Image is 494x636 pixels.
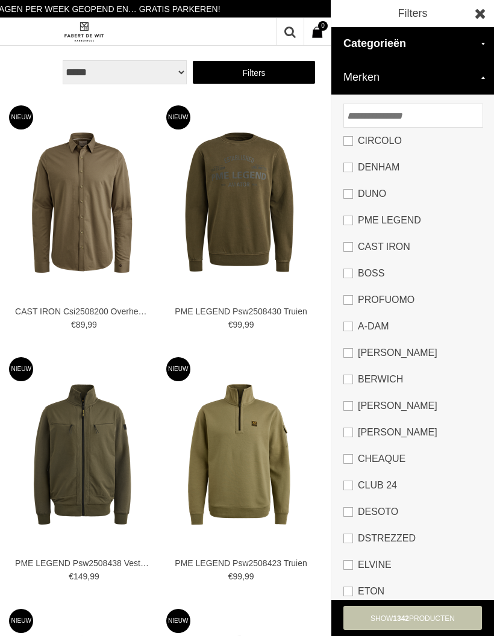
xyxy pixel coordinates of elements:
[343,393,482,419] a: [PERSON_NAME]
[343,446,482,472] a: Cheaque
[343,340,482,366] a: [PERSON_NAME]
[393,614,409,623] span: 1342
[343,207,482,234] a: PME LEGEND
[343,128,482,154] a: Circolo
[343,260,482,287] a: BOSS
[343,234,482,260] a: CAST IRON
[331,27,494,61] h2: Categorieën
[343,578,482,605] a: ETON
[343,181,482,207] a: Duno
[343,419,482,446] a: [PERSON_NAME]
[343,366,482,393] a: Berwich
[331,61,494,95] h2: Merken
[343,606,482,630] a: show1342Producten
[343,499,482,525] a: Desoto
[63,22,105,42] img: Fabert de Wit
[343,472,482,499] a: Club 24
[343,552,482,578] a: ELVINE
[343,525,482,552] a: Dstrezzed
[343,287,482,313] a: PROFUOMO
[370,614,455,623] span: show Producten
[318,21,328,31] span: 0
[343,313,482,340] a: A-DAM
[343,154,482,181] a: DENHAM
